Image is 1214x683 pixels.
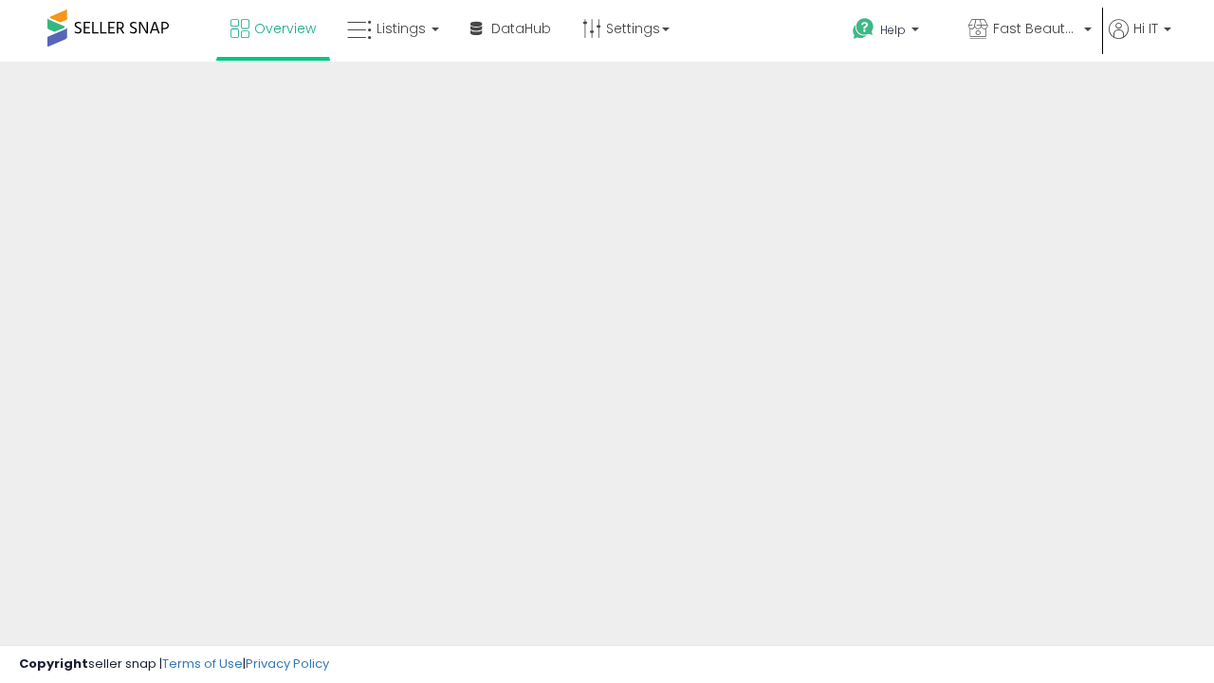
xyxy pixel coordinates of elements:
[19,655,88,673] strong: Copyright
[491,19,551,38] span: DataHub
[852,17,875,41] i: Get Help
[993,19,1078,38] span: Fast Beauty ([GEOGRAPHIC_DATA])
[377,19,426,38] span: Listings
[246,655,329,673] a: Privacy Policy
[1109,19,1171,62] a: Hi IT
[254,19,316,38] span: Overview
[880,22,906,38] span: Help
[1133,19,1158,38] span: Hi IT
[162,655,243,673] a: Terms of Use
[837,3,951,62] a: Help
[19,655,329,674] div: seller snap | |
